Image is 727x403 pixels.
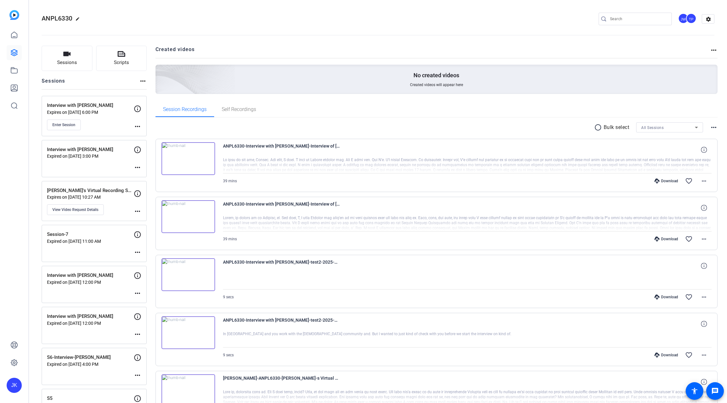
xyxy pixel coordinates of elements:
p: Interview with [PERSON_NAME] [47,313,134,320]
p: Session-7 [47,231,134,238]
mat-icon: accessibility [691,387,698,395]
span: ANPL6330 [42,15,72,22]
h2: Created videos [155,46,710,58]
h2: Sessions [42,77,65,89]
mat-icon: more_horiz [134,289,141,297]
span: ANPL6330-Interview with [PERSON_NAME]-test2-2025-09-30-10-15-46-860-1 [223,258,340,273]
img: thumb-nail [161,142,215,175]
mat-icon: favorite_border [685,177,693,185]
mat-icon: favorite_border [685,235,693,243]
span: 9 secs [223,295,234,299]
div: Download [651,237,681,242]
span: Enter Session [52,122,75,127]
span: 39 mins [223,237,237,241]
p: Expires on [DATE] 10:27 AM [47,195,134,200]
mat-icon: more_horiz [710,124,718,131]
span: View Video Request Details [52,207,98,212]
span: ANPL6330-Interview with [PERSON_NAME]-test2-2025-09-30-10-15-46-860-0 [223,316,340,331]
p: S6-Interview-[PERSON_NAME] [47,354,134,361]
mat-icon: more_horiz [700,177,708,185]
p: Expired on [DATE] 12:00 PM [47,280,134,285]
div: Download [651,178,681,184]
button: Scripts [96,46,147,71]
span: All Sessions [641,126,664,130]
img: thumb-nail [161,258,215,291]
span: [PERSON_NAME]-ANPL6330-[PERSON_NAME]-s Virtual Recording Sessions-1758918048909-webcam [223,374,340,389]
mat-icon: more_horiz [139,77,147,85]
p: Bulk select [604,124,630,131]
div: Download [651,295,681,300]
img: Creted videos background [85,2,235,139]
span: Sessions [57,59,77,66]
button: Enter Session [47,120,81,130]
button: View Video Request Details [47,204,104,215]
p: Interview with [PERSON_NAME] [47,146,134,153]
div: JW [678,13,689,24]
span: Created videos will appear here [410,82,463,87]
mat-icon: more_horiz [134,207,141,215]
span: Session Recordings [163,107,207,112]
mat-icon: message [711,387,719,395]
span: ANPL6330-Interview with [PERSON_NAME]-Interview of [PERSON_NAME]-2025-09-30-10-18-42-758-1 [223,142,340,157]
img: thumb-nail [161,200,215,233]
mat-icon: favorite_border [685,293,693,301]
mat-icon: more_horiz [134,330,141,338]
span: 39 mins [223,179,237,183]
mat-icon: more_horiz [134,123,141,130]
p: No created videos [413,72,459,79]
ngx-avatar: Justin Wilbur [678,13,689,24]
mat-icon: more_horiz [700,235,708,243]
span: ANPL6330-Interview with [PERSON_NAME]-Interview of [PERSON_NAME]-2025-09-30-10-18-42-758-0 [223,200,340,215]
span: 9 secs [223,353,234,357]
p: Expired on [DATE] 11:00 AM [47,239,134,244]
span: Scripts [114,59,129,66]
mat-icon: radio_button_unchecked [594,124,604,131]
mat-icon: edit [75,17,83,24]
mat-icon: more_horiz [134,371,141,379]
mat-icon: more_horiz [700,293,708,301]
div: Download [651,353,681,358]
img: thumb-nail [161,316,215,349]
p: Interview with [PERSON_NAME] [47,272,134,279]
ngx-avatar: Tommy Perez [686,13,697,24]
mat-icon: more_horiz [134,164,141,171]
mat-icon: settings [702,15,715,24]
p: [PERSON_NAME]'s Virtual Recording Sessions [47,187,134,194]
mat-icon: favorite_border [685,351,693,359]
div: TP [686,13,696,24]
p: Interview with [PERSON_NAME] [47,102,134,109]
img: blue-gradient.svg [9,10,19,20]
mat-icon: more_horiz [134,248,141,256]
mat-icon: more_horiz [700,351,708,359]
button: Sessions [42,46,92,71]
span: Self Recordings [222,107,256,112]
div: JK [7,378,22,393]
p: Expired on [DATE] 3:00 PM [47,154,134,159]
mat-icon: more_horiz [710,46,718,54]
p: Expired on [DATE] 4:00 PM [47,362,134,367]
p: Expires on [DATE] 6:00 PM [47,110,134,115]
p: S5 [47,395,134,402]
input: Search [610,15,667,23]
p: Expired on [DATE] 12:00 PM [47,321,134,326]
